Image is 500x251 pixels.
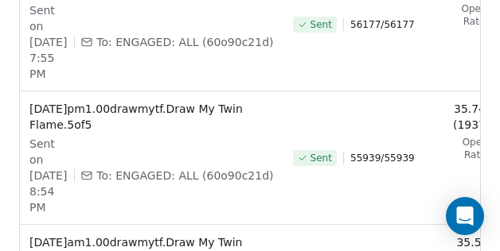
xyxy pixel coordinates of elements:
[29,2,68,82] span: Sent on [DATE] 7:55 PM
[29,136,68,215] span: Sent on [DATE] 8:54 PM
[452,2,497,28] span: Open Rate
[29,101,274,133] span: [DATE]pm1.00drawmytf.Draw My Twin Flame.5of5
[350,18,415,31] span: 56177 / 56177
[311,152,332,164] span: Sent
[96,168,273,183] span: To: ENGAGED: ALL (60o90c21d)
[452,136,498,161] span: Open Rate
[452,101,498,133] span: 35.74% (19373)
[350,152,415,164] span: 55939 / 55939
[446,197,484,235] div: Open Intercom Messenger
[311,18,332,31] span: Sent
[96,34,273,50] span: To: ENGAGED: ALL (60o90c21d)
